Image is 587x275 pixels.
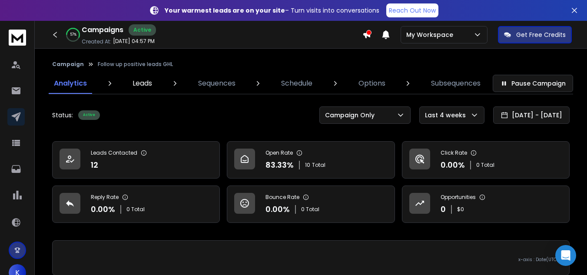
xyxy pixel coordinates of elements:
p: Subsequences [431,78,481,89]
p: 0 [441,203,446,215]
p: Reach Out Now [389,6,436,15]
p: Click Rate [441,149,467,156]
a: Options [353,73,391,94]
p: $ 0 [457,206,464,213]
p: Status: [52,111,73,119]
p: 0 Total [476,162,494,169]
button: Pause Campaign [493,75,573,92]
p: 83.33 % [265,159,294,171]
p: – Turn visits into conversations [165,6,379,15]
div: Open Intercom Messenger [555,245,576,266]
a: Reach Out Now [386,3,438,17]
h1: Campaigns [82,25,123,35]
p: My Workspace [406,30,457,39]
p: 12 [91,159,98,171]
div: Active [78,110,100,120]
p: Follow up positive leads GHL [98,61,173,68]
div: Active [129,24,156,36]
p: 0.00 % [265,203,290,215]
img: logo [9,30,26,46]
p: 57 % [70,32,76,37]
button: Campaign [52,61,84,68]
span: 10 [305,162,310,169]
a: Sequences [193,73,241,94]
a: Opportunities0$0 [402,186,570,223]
strong: Your warmest leads are on your site [165,6,285,15]
p: Options [358,78,385,89]
span: Total [312,162,325,169]
p: Last 4 weeks [425,111,469,119]
p: Sequences [198,78,235,89]
p: [DATE] 04:57 PM [113,38,155,45]
a: Leads [127,73,157,94]
p: Reply Rate [91,194,119,201]
a: Schedule [276,73,318,94]
p: 0.00 % [441,159,465,171]
button: Get Free Credits [498,26,572,43]
p: Open Rate [265,149,293,156]
p: Leads Contacted [91,149,137,156]
p: Created At: [82,38,111,45]
p: 0 Total [301,206,319,213]
p: Get Free Credits [516,30,566,39]
a: Click Rate0.00%0 Total [402,141,570,179]
a: Leads Contacted12 [52,141,220,179]
a: Open Rate83.33%10Total [227,141,395,179]
p: Schedule [281,78,312,89]
p: Analytics [54,78,87,89]
p: Opportunities [441,194,476,201]
a: Subsequences [426,73,486,94]
p: x-axis : Date(UTC) [60,256,562,263]
a: Analytics [49,73,92,94]
button: [DATE] - [DATE] [493,106,570,124]
a: Bounce Rate0.00%0 Total [227,186,395,223]
p: Leads [133,78,152,89]
p: Campaign Only [325,111,378,119]
p: Bounce Rate [265,194,299,201]
p: 0 Total [126,206,145,213]
p: 0.00 % [91,203,115,215]
a: Reply Rate0.00%0 Total [52,186,220,223]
